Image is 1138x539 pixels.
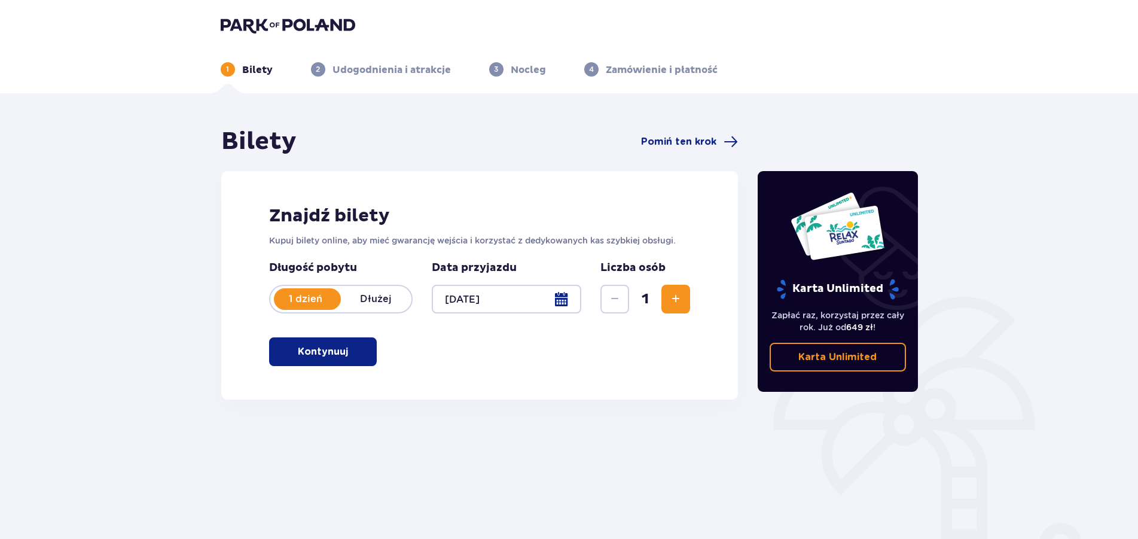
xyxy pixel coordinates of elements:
span: 649 zł [846,322,873,332]
p: 1 [226,64,229,75]
h1: Bilety [221,127,297,157]
p: Liczba osób [600,261,666,275]
a: Pomiń ten krok [641,135,738,149]
p: Kontynuuj [298,345,348,358]
div: 3Nocleg [489,62,546,77]
p: Dłużej [341,293,411,306]
p: Zapłać raz, korzystaj przez cały rok. Już od ! [770,309,906,333]
p: Karta Unlimited [798,351,877,364]
img: Dwie karty całoroczne do Suntago z napisem 'UNLIMITED RELAX', na białym tle z tropikalnymi liśćmi... [790,191,885,261]
p: Długość pobytu [269,261,413,275]
p: Kupuj bilety online, aby mieć gwarancję wejścia i korzystać z dedykowanych kas szybkiej obsługi. [269,235,691,246]
h2: Znajdź bilety [269,205,691,227]
div: 1Bilety [221,62,273,77]
div: 4Zamówienie i płatność [584,62,718,77]
p: Udogodnienia i atrakcje [332,63,451,77]
p: Karta Unlimited [776,279,900,300]
p: 1 dzień [270,293,341,306]
p: 3 [494,64,498,75]
p: Data przyjazdu [432,261,517,275]
span: 1 [631,290,659,308]
p: Bilety [242,63,273,77]
img: Park of Poland logo [221,17,355,34]
button: Kontynuuj [269,337,377,366]
button: Zmniejsz [600,285,629,313]
p: 2 [316,64,320,75]
button: Zwiększ [661,285,690,313]
p: Zamówienie i płatność [606,63,718,77]
p: 4 [589,64,594,75]
a: Karta Unlimited [770,343,906,371]
div: 2Udogodnienia i atrakcje [311,62,451,77]
span: Pomiń ten krok [641,135,716,148]
p: Nocleg [511,63,546,77]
